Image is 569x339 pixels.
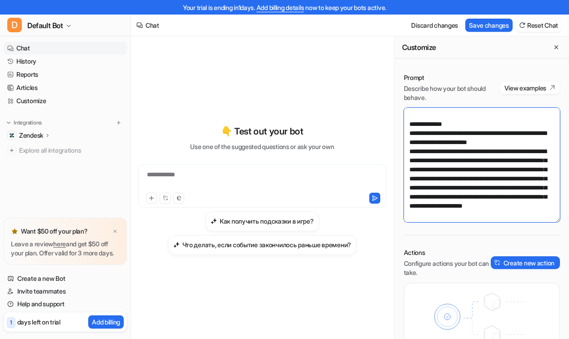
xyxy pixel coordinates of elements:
[10,319,12,327] p: 1
[19,131,43,140] p: Zendesk
[4,144,127,157] a: Explore all integrations
[404,259,491,277] p: Configure actions your bot can take.
[9,133,15,138] img: Zendesk
[27,19,63,32] span: Default Bot
[182,240,351,249] h3: Что делать, если событие закончилось раньше времени?
[92,317,120,327] p: Add billing
[53,240,66,248] a: here
[551,42,562,53] button: Close flyout
[404,73,500,82] p: Prompt
[402,43,436,52] h2: Customize
[4,118,45,127] button: Integrations
[4,285,127,298] a: Invite teammates
[11,239,120,258] p: Leave a review and get $50 off your plan. Offer valid for 3 more days.
[116,120,122,126] img: menu_add.svg
[17,317,60,327] p: days left on trial
[190,142,334,151] p: Use one of the suggested questions or ask your own
[4,55,127,68] a: History
[5,120,12,126] img: expand menu
[4,81,127,94] a: Articles
[7,18,22,32] span: D
[205,211,319,231] button: Как получить подсказки в игре?Как получить подсказки в игре?
[4,95,127,107] a: Customize
[11,228,18,235] img: star
[516,19,562,32] button: Reset Chat
[4,68,127,81] a: Reports
[112,229,118,234] img: x
[257,4,304,11] a: Add billing details
[404,84,500,102] p: Describe how your bot should behave.
[519,22,525,29] img: reset
[4,272,127,285] a: Create a new Bot
[221,125,303,138] p: 👇 Test out your bot
[4,42,127,55] a: Chat
[21,227,88,236] p: Want $50 off your plan?
[4,298,127,310] a: Help and support
[404,248,491,257] p: Actions
[168,235,357,255] button: Что делать, если событие закончилось раньше времени?Что делать, если событие закончилось раньше в...
[19,143,123,158] span: Explore all integrations
[88,315,124,329] button: Add billing
[7,146,16,155] img: explore all integrations
[408,19,462,32] button: Discard changes
[491,256,560,269] button: Create new action
[211,218,217,224] img: Как получить подсказки в игре?
[500,81,560,94] button: View examples
[14,119,42,126] p: Integrations
[220,216,314,226] h3: Как получить подсказки в игре?
[465,19,513,32] button: Save changes
[146,20,159,30] div: Chat
[173,241,180,248] img: Что делать, если событие закончилось раньше времени?
[494,259,501,266] img: create-action-icon.svg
